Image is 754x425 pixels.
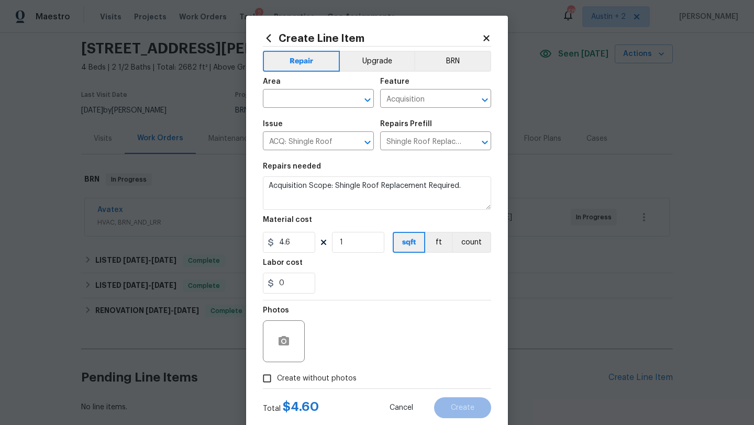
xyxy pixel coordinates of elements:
h5: Repairs needed [263,163,321,170]
div: Total [263,401,319,414]
span: $ 4.60 [283,400,319,413]
button: count [452,232,491,253]
span: Create [451,404,474,412]
h5: Feature [380,78,409,85]
h5: Area [263,78,281,85]
button: Upgrade [340,51,415,72]
textarea: Acquisition Scope: Shingle Roof Replacement Required. [263,176,491,210]
button: Open [478,135,492,150]
h5: Repairs Prefill [380,120,432,128]
h5: Issue [263,120,283,128]
button: sqft [393,232,425,253]
button: ft [425,232,452,253]
h5: Photos [263,307,289,314]
button: Open [360,93,375,107]
span: Create without photos [277,373,357,384]
h5: Labor cost [263,259,303,266]
span: Cancel [390,404,413,412]
button: BRN [414,51,491,72]
h5: Material cost [263,216,312,223]
button: Repair [263,51,340,72]
h2: Create Line Item [263,32,482,44]
button: Open [478,93,492,107]
button: Cancel [373,397,430,418]
button: Open [360,135,375,150]
button: Create [434,397,491,418]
